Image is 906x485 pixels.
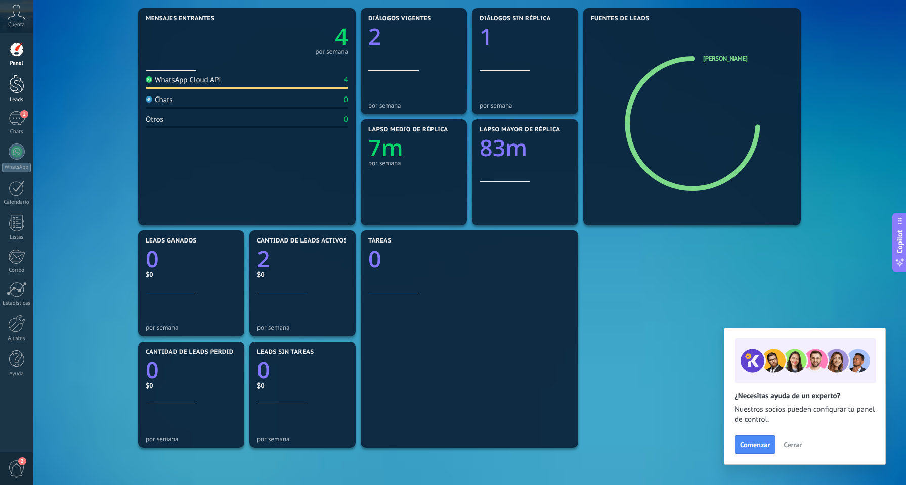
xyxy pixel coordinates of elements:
[257,270,348,279] div: $0
[779,437,806,452] button: Cerrar
[368,21,381,52] text: 2
[146,237,197,245] span: Leads ganados
[257,355,270,385] text: 0
[344,95,348,105] div: 0
[257,324,348,331] div: por semana
[146,95,173,105] div: Chats
[735,391,875,401] h2: ¿Necesitas ayuda de un experto?
[257,237,348,245] span: Cantidad de leads activos
[740,441,770,448] span: Comenzar
[146,349,242,356] span: Cantidad de leads perdidos
[146,75,221,85] div: WhatsApp Cloud API
[2,60,31,67] div: Panel
[146,244,159,274] text: 0
[368,237,392,245] span: Tareas
[146,244,237,274] a: 0
[784,441,802,448] span: Cerrar
[146,381,237,390] div: $0
[247,21,348,52] a: 4
[703,54,747,63] a: [PERSON_NAME]
[2,129,31,135] div: Chats
[480,132,527,163] text: 83m
[18,457,26,465] span: 2
[344,115,348,124] div: 0
[257,435,348,443] div: por semana
[368,102,459,109] div: por semana
[315,49,348,54] div: por semana
[480,126,560,133] span: Lapso mayor de réplica
[2,300,31,307] div: Estadísticas
[146,324,237,331] div: por semana
[2,371,31,377] div: Ayuda
[344,75,348,85] div: 4
[368,15,432,22] span: Diálogos vigentes
[368,244,381,274] text: 0
[146,96,152,103] img: Chats
[146,76,152,83] img: WhatsApp Cloud API
[257,349,314,356] span: Leads sin tareas
[257,381,348,390] div: $0
[895,230,905,254] span: Copilot
[146,355,159,385] text: 0
[735,405,875,425] span: Nuestros socios pueden configurar tu panel de control.
[2,163,31,172] div: WhatsApp
[146,270,237,279] div: $0
[480,132,571,163] a: 83m
[2,96,31,103] div: Leads
[8,22,25,28] span: Cuenta
[480,102,571,109] div: por semana
[20,110,28,118] span: 1
[257,355,348,385] a: 0
[146,115,163,124] div: Otros
[368,159,459,167] div: por semana
[146,355,237,385] a: 0
[735,435,775,454] button: Comenzar
[591,15,650,22] span: Fuentes de leads
[368,132,403,163] text: 7m
[146,435,237,443] div: por semana
[368,244,571,274] a: 0
[335,21,348,52] text: 4
[2,335,31,342] div: Ajustes
[368,126,448,133] span: Lapso medio de réplica
[480,15,551,22] span: Diálogos sin réplica
[2,267,31,274] div: Correo
[2,234,31,241] div: Listas
[2,199,31,206] div: Calendario
[480,21,493,52] text: 1
[146,15,214,22] span: Mensajes entrantes
[257,244,348,274] a: 2
[257,244,270,274] text: 2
